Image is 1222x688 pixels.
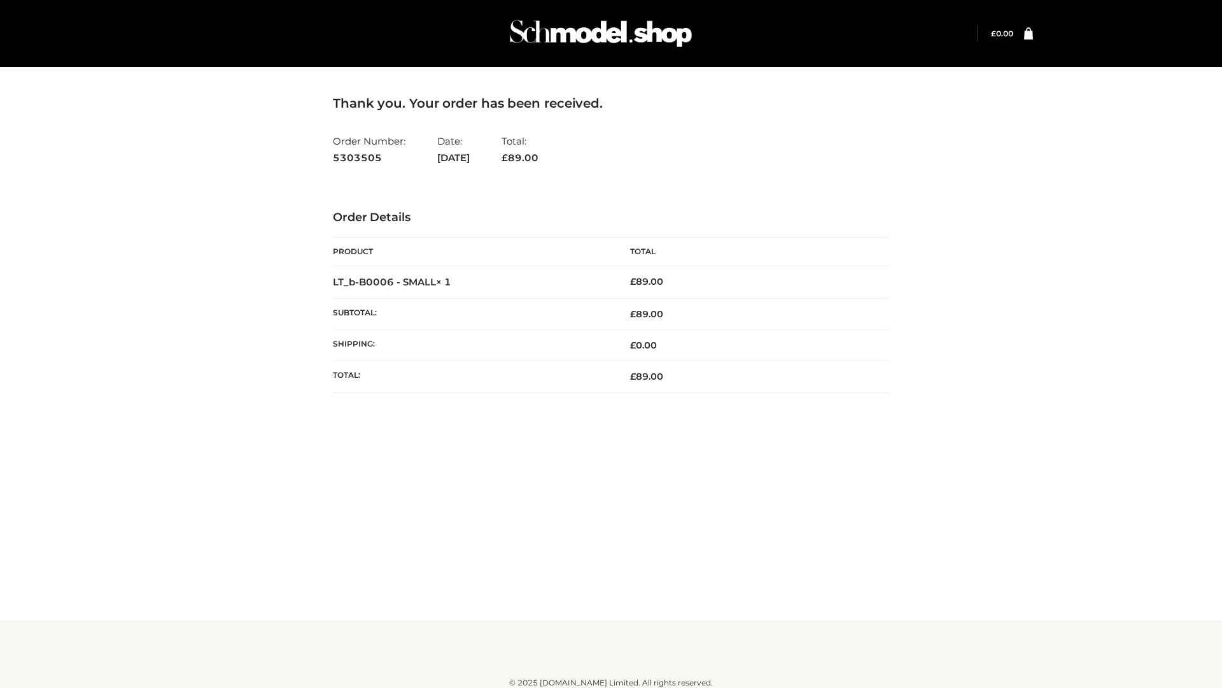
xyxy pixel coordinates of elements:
bdi: 89.00 [630,276,663,287]
span: £ [502,152,508,164]
span: £ [630,276,636,287]
span: 89.00 [630,308,663,320]
span: £ [991,29,996,38]
li: Date: [437,130,470,169]
span: £ [630,308,636,320]
strong: [DATE] [437,150,470,166]
a: £0.00 [991,29,1013,38]
th: Product [333,238,611,266]
span: 89.00 [502,152,538,164]
bdi: 0.00 [630,340,657,351]
th: Shipping: [333,330,611,361]
bdi: 0.00 [991,29,1013,38]
img: Schmodel Admin 964 [505,8,696,59]
h3: Order Details [333,211,889,225]
li: Total: [502,130,538,169]
h3: Thank you. Your order has been received. [333,96,889,111]
li: Order Number: [333,130,405,169]
strong: LT_b-B0006 - SMALL [333,276,451,288]
span: 89.00 [630,371,663,382]
th: Total: [333,361,611,392]
span: £ [630,340,636,351]
span: £ [630,371,636,382]
th: Subtotal: [333,298,611,329]
th: Total [611,238,889,266]
strong: × 1 [436,276,451,288]
strong: 5303505 [333,150,405,166]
